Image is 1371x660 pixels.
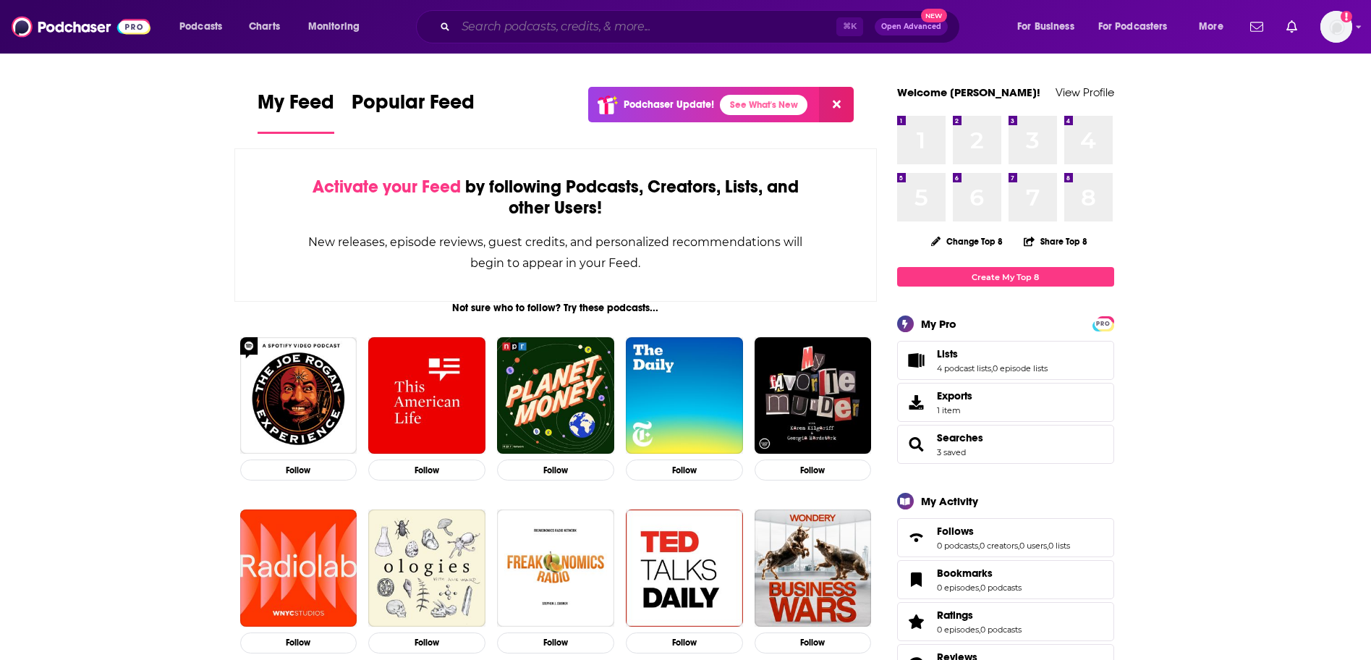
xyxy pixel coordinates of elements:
[430,10,974,43] div: Search podcasts, credits, & more...
[979,625,980,635] span: ,
[298,15,378,38] button: open menu
[1189,15,1241,38] button: open menu
[240,460,357,481] button: Follow
[902,612,931,632] a: Ratings
[937,609,1022,622] a: Ratings
[1320,11,1352,43] img: User Profile
[937,583,979,593] a: 0 episodes
[352,90,475,123] span: Popular Feed
[980,541,1018,551] a: 0 creators
[897,425,1114,464] span: Searches
[980,583,1022,593] a: 0 podcasts
[991,363,993,373] span: ,
[897,383,1114,422] a: Exports
[1199,17,1223,37] span: More
[836,17,863,36] span: ⌘ K
[497,337,614,454] img: Planet Money
[921,317,956,331] div: My Pro
[937,525,974,538] span: Follows
[497,509,614,627] img: Freakonomics Radio
[626,632,743,653] button: Follow
[937,525,1070,538] a: Follows
[12,13,150,41] img: Podchaser - Follow, Share and Rate Podcasts
[1089,15,1189,38] button: open menu
[902,570,931,590] a: Bookmarks
[921,9,947,22] span: New
[1320,11,1352,43] button: Show profile menu
[1007,15,1092,38] button: open menu
[937,541,978,551] a: 0 podcasts
[902,350,931,371] a: Lists
[239,15,289,38] a: Charts
[720,95,807,115] a: See What's New
[1095,318,1112,329] a: PRO
[993,363,1048,373] a: 0 episode lists
[881,23,941,30] span: Open Advanced
[937,567,993,580] span: Bookmarks
[240,509,357,627] img: Radiolab
[897,602,1114,641] span: Ratings
[921,494,978,508] div: My Activity
[1019,541,1047,551] a: 0 users
[937,609,973,622] span: Ratings
[922,232,1012,250] button: Change Top 8
[980,625,1022,635] a: 0 podcasts
[497,460,614,481] button: Follow
[258,90,334,123] span: My Feed
[897,341,1114,380] span: Lists
[937,347,958,360] span: Lists
[626,460,743,481] button: Follow
[937,625,979,635] a: 0 episodes
[1018,541,1019,551] span: ,
[755,632,872,653] button: Follow
[1017,17,1074,37] span: For Business
[307,232,805,274] div: New releases, episode reviews, guest credits, and personalized recommendations will begin to appe...
[368,460,485,481] button: Follow
[368,632,485,653] button: Follow
[240,337,357,454] img: The Joe Rogan Experience
[308,17,360,37] span: Monitoring
[626,509,743,627] img: TED Talks Daily
[258,90,334,134] a: My Feed
[755,337,872,454] img: My Favorite Murder with Karen Kilgariff and Georgia Hardstark
[937,431,983,444] a: Searches
[1320,11,1352,43] span: Logged in as billthrelkeld
[1098,17,1168,37] span: For Podcasters
[897,267,1114,287] a: Create My Top 8
[352,90,475,134] a: Popular Feed
[240,632,357,653] button: Follow
[875,18,948,35] button: Open AdvancedNew
[978,541,980,551] span: ,
[937,389,972,402] span: Exports
[626,337,743,454] img: The Daily
[937,447,966,457] a: 3 saved
[313,176,461,198] span: Activate your Feed
[1023,227,1088,255] button: Share Top 8
[307,177,805,219] div: by following Podcasts, Creators, Lists, and other Users!
[249,17,280,37] span: Charts
[368,337,485,454] img: This American Life
[169,15,241,38] button: open menu
[1244,14,1269,39] a: Show notifications dropdown
[755,460,872,481] button: Follow
[755,509,872,627] img: Business Wars
[902,434,931,454] a: Searches
[179,17,222,37] span: Podcasts
[1341,11,1352,22] svg: Add a profile image
[937,405,972,415] span: 1 item
[368,509,485,627] img: Ologies with Alie Ward
[897,85,1040,99] a: Welcome [PERSON_NAME]!
[897,560,1114,599] span: Bookmarks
